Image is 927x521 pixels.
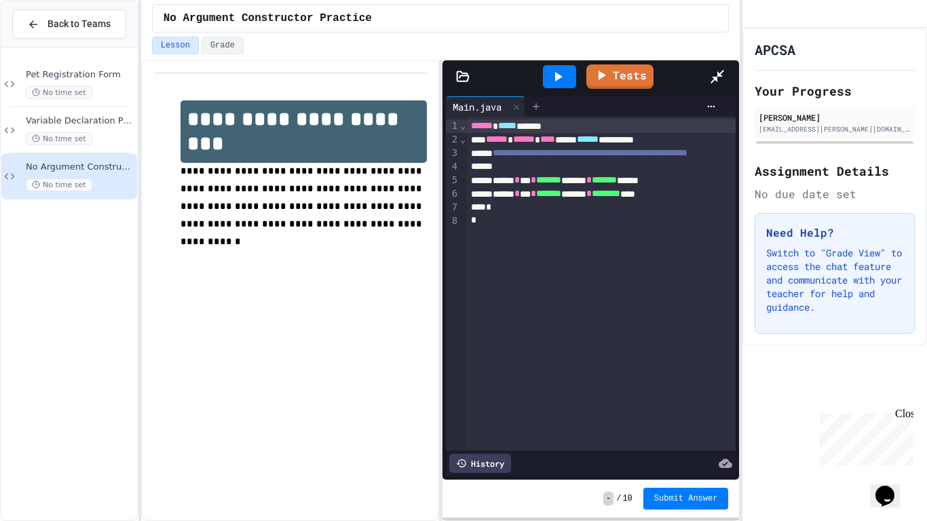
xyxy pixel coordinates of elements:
[603,492,613,505] span: -
[446,187,459,201] div: 6
[202,37,244,54] button: Grade
[755,161,915,180] h2: Assignment Details
[446,100,508,114] div: Main.java
[12,9,126,39] button: Back to Teams
[48,17,111,31] span: Back to Teams
[446,201,459,214] div: 7
[755,40,795,59] h1: APCSA
[446,160,459,174] div: 4
[26,132,92,145] span: No time set
[446,119,459,133] div: 1
[459,134,466,144] span: Fold line
[654,493,718,504] span: Submit Answer
[446,214,459,228] div: 8
[164,10,372,26] span: No Argument Constructor Practice
[152,37,199,54] button: Lesson
[870,467,913,507] iframe: chat widget
[766,225,903,241] h3: Need Help?
[449,454,511,473] div: History
[446,147,459,160] div: 3
[26,178,92,191] span: No time set
[459,120,466,131] span: Fold line
[5,5,94,86] div: Chat with us now!Close
[26,161,134,173] span: No Argument Constructor Practice
[759,124,911,134] div: [EMAIL_ADDRESS][PERSON_NAME][DOMAIN_NAME]
[755,81,915,100] h2: Your Progress
[446,174,459,187] div: 5
[26,69,134,81] span: Pet Registration Form
[446,133,459,147] div: 2
[446,96,525,117] div: Main.java
[814,408,913,465] iframe: To enrich screen reader interactions, please activate Accessibility in Grammarly extension settings
[586,64,654,89] a: Tests
[755,186,915,202] div: No due date set
[26,115,134,127] span: Variable Declaration Practice
[616,493,621,504] span: /
[766,246,903,314] p: Switch to "Grade View" to access the chat feature and communicate with your teacher for help and ...
[26,86,92,99] span: No time set
[759,111,911,123] div: [PERSON_NAME]
[622,493,632,504] span: 10
[643,488,729,509] button: Submit Answer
